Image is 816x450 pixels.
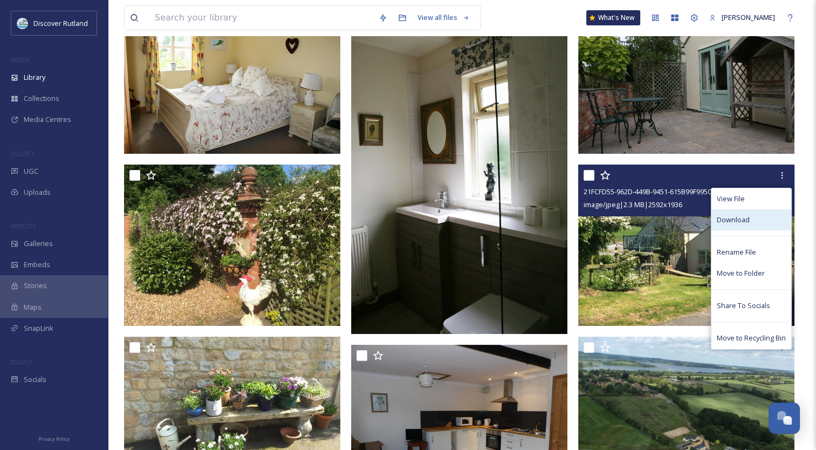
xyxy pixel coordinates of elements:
span: Privacy Policy [38,435,70,442]
span: Library [24,72,45,83]
span: UGC [24,166,38,176]
span: Share To Socials [717,301,770,311]
a: [PERSON_NAME] [704,7,780,28]
span: WIDGETS [11,222,36,230]
input: Search your library [149,6,373,30]
img: C74BA7DE-993D-4FBC-83AC-83E27973D0D2.jpeg [124,9,340,154]
img: 7365CE3D-37D0-456A-8DDB-9931D88A8407.jpeg [124,164,340,326]
img: 64DAC323-9615-45E4-B3C5-0C906D731097.jpeg [351,9,567,334]
img: DiscoverRutlandlog37F0B7.png [17,18,28,29]
span: SnapLink [24,323,53,333]
span: [PERSON_NAME] [722,12,775,22]
span: Download [717,215,750,225]
span: Maps [24,302,42,312]
img: 21FCFD55-962D-449B-9451-615B99F995C3.jpeg [578,164,794,326]
span: Galleries [24,238,53,249]
span: Move to Folder [717,268,765,278]
span: Collections [24,93,59,104]
span: COLLECT [11,149,34,158]
span: Discover Rutland [33,18,88,28]
a: Privacy Policy [38,432,70,445]
span: SOCIALS [11,358,32,366]
a: View all files [412,7,475,28]
span: image/jpeg | 2.3 MB | 2592 x 1936 [584,200,682,209]
span: Stories [24,281,47,291]
span: 21FCFD55-962D-449B-9451-615B99F995C3.jpeg [584,187,731,196]
span: Media Centres [24,114,71,125]
span: MEDIA [11,56,30,64]
span: Rename File [717,247,756,257]
a: What's New [586,10,640,25]
img: 25236FFB-C998-4277-9CF1-713EED4C847A.jpeg [578,9,794,154]
span: Move to Recycling Bin [717,333,786,343]
span: View File [717,194,745,204]
span: Embeds [24,260,50,270]
span: Uploads [24,187,51,197]
button: Open Chat [769,403,800,434]
span: Socials [24,374,46,385]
